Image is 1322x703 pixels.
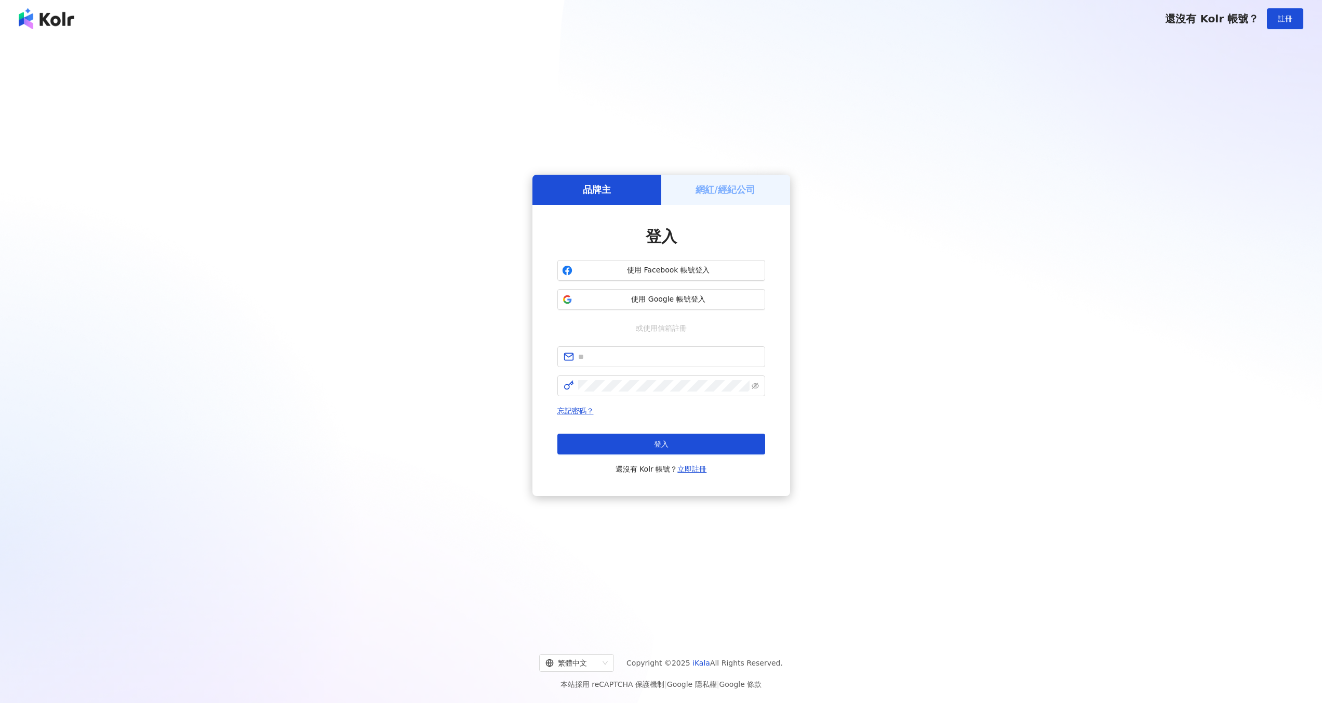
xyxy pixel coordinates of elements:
span: 使用 Facebook 帳號登入 [577,265,760,276]
h5: 品牌主 [583,183,611,196]
button: 使用 Google 帳號登入 [557,289,765,310]
span: 使用 Google 帳號登入 [577,294,760,305]
h5: 網紅/經紀公司 [696,183,755,196]
span: | [717,680,719,688]
span: 還沒有 Kolr 帳號？ [616,463,707,475]
span: 本站採用 reCAPTCHA 保護機制 [560,678,762,691]
button: 登入 [557,434,765,454]
img: logo [19,8,74,29]
span: eye-invisible [752,382,759,389]
a: Google 隱私權 [667,680,717,688]
span: 或使用信箱註冊 [629,322,694,334]
button: 註冊 [1267,8,1303,29]
span: 登入 [654,440,669,448]
span: 還沒有 Kolr 帳號？ [1165,12,1259,25]
span: | [664,680,667,688]
a: Google 條款 [719,680,762,688]
button: 使用 Facebook 帳號登入 [557,260,765,281]
a: iKala [692,659,710,667]
a: 忘記密碼？ [557,407,594,415]
span: Copyright © 2025 All Rights Reserved. [626,657,783,669]
a: 立即註冊 [677,465,706,473]
span: 註冊 [1278,15,1292,23]
span: 登入 [646,227,677,245]
div: 繁體中文 [545,655,598,671]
